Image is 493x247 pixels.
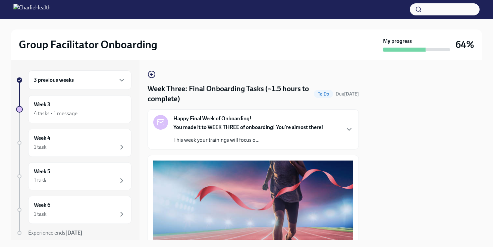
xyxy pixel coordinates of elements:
[34,201,50,209] h6: Week 6
[314,91,333,97] span: To Do
[28,230,83,236] span: Experience ends
[34,143,47,151] div: 1 task
[16,129,131,157] a: Week 41 task
[34,210,47,218] div: 1 task
[34,101,50,108] h6: Week 3
[344,91,359,97] strong: [DATE]
[16,196,131,224] a: Week 61 task
[34,177,47,184] div: 1 task
[336,91,359,97] span: August 30th, 2025 10:00
[13,4,51,15] img: CharlieHealth
[148,84,311,104] h4: Week Three: Final Onboarding Tasks (~1.5 hours to complete)
[28,70,131,90] div: 3 previous weeks
[336,91,359,97] span: Due
[65,230,83,236] strong: [DATE]
[34,110,77,117] div: 4 tasks • 1 message
[16,162,131,190] a: Week 51 task
[173,136,323,144] p: This week your trainings will focus o...
[173,124,323,130] strong: You made it to WEEK THREE of onboarding! You're almost there!
[455,39,474,51] h3: 64%
[383,38,412,45] strong: My progress
[16,95,131,123] a: Week 34 tasks • 1 message
[34,76,74,84] h6: 3 previous weeks
[34,168,50,175] h6: Week 5
[34,134,50,142] h6: Week 4
[173,115,252,122] strong: Happy Final Week of Onboarding!
[19,38,157,51] h2: Group Facilitator Onboarding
